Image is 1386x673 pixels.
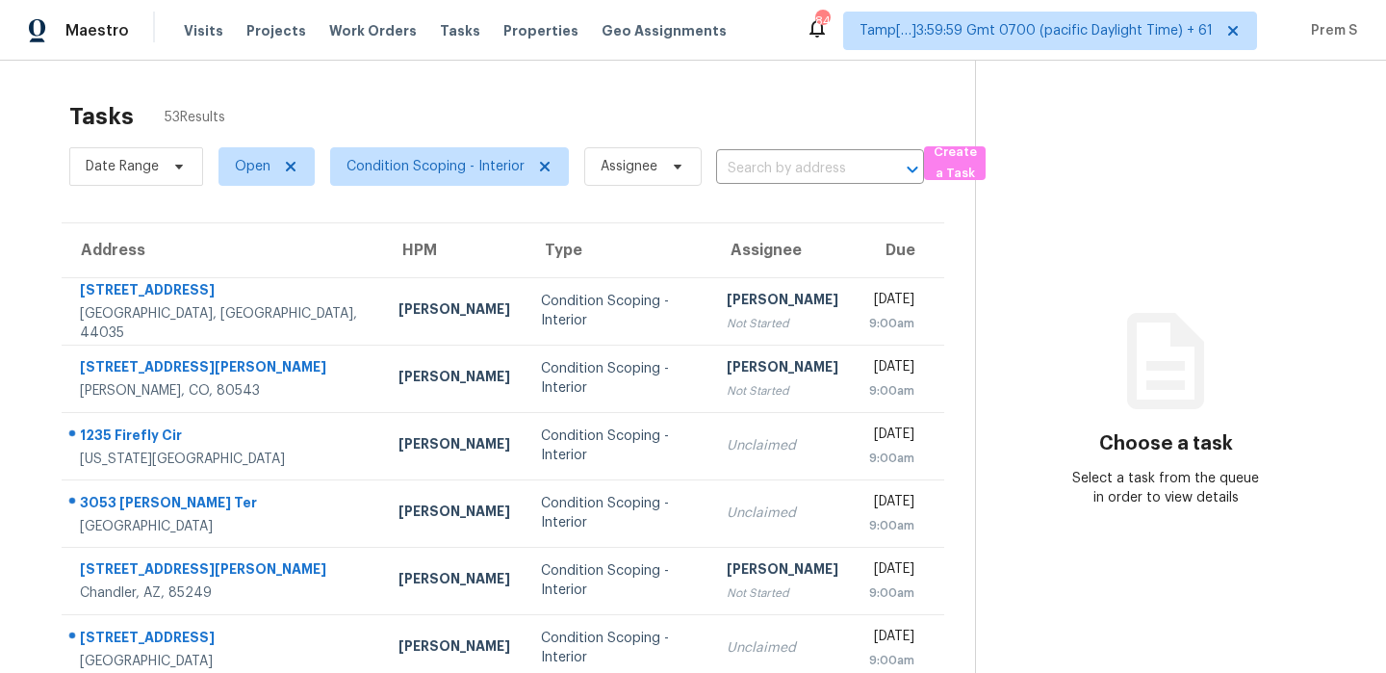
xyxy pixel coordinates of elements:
div: [DATE] [869,425,914,449]
span: Maestro [65,21,129,40]
div: 9:00am [869,583,914,603]
div: [DATE] [869,357,914,381]
div: Not Started [727,381,838,401]
span: 53 Results [165,108,225,127]
th: Due [854,223,944,277]
div: [PERSON_NAME] [398,299,510,324]
div: [DATE] [869,290,914,314]
span: Visits [184,21,223,40]
div: [PERSON_NAME] [398,367,510,391]
div: Condition Scoping - Interior [541,292,696,330]
div: [GEOGRAPHIC_DATA], [GEOGRAPHIC_DATA], 44035 [80,304,368,343]
div: [PERSON_NAME] [398,569,510,593]
span: Assignee [601,157,657,176]
th: HPM [383,223,526,277]
div: Condition Scoping - Interior [541,629,696,667]
div: [STREET_ADDRESS][PERSON_NAME] [80,559,368,583]
div: Unclaimed [727,638,838,658]
th: Assignee [711,223,854,277]
div: Unclaimed [727,504,838,523]
div: Condition Scoping - Interior [541,561,696,600]
div: [DATE] [869,559,914,583]
div: [STREET_ADDRESS][PERSON_NAME] [80,357,368,381]
div: Condition Scoping - Interior [541,427,696,465]
div: Condition Scoping - Interior [541,359,696,398]
div: 9:00am [869,651,914,670]
span: Tasks [440,24,480,38]
button: Create a Task [924,146,986,180]
div: Not Started [727,583,838,603]
th: Type [526,223,711,277]
div: 3053 [PERSON_NAME] Ter [80,493,368,517]
div: 9:00am [869,314,914,333]
span: Properties [503,21,578,40]
th: Address [62,223,383,277]
input: Search by address [716,154,870,184]
div: [PERSON_NAME], CO, 80543 [80,381,368,401]
span: Open [235,157,270,176]
div: 9:00am [869,449,914,468]
span: Prem S [1303,21,1357,40]
div: Select a task from the queue in order to view details [1071,469,1261,507]
div: 843 [815,12,829,31]
div: [STREET_ADDRESS] [80,280,368,304]
div: [GEOGRAPHIC_DATA] [80,517,368,536]
span: Tamp[…]3:59:59 Gmt 0700 (pacific Daylight Time) + 61 [860,21,1213,40]
button: Open [899,156,926,183]
div: [PERSON_NAME] [398,502,510,526]
div: [PERSON_NAME] [398,434,510,458]
div: [PERSON_NAME] [727,357,838,381]
h2: Tasks [69,107,134,126]
div: [PERSON_NAME] [727,290,838,314]
div: 1235 Firefly Cir [80,426,368,450]
span: Work Orders [329,21,417,40]
div: [PERSON_NAME] [727,559,838,583]
div: Unclaimed [727,436,838,455]
span: Geo Assignments [602,21,727,40]
span: Projects [246,21,306,40]
span: Date Range [86,157,159,176]
span: Create a Task [934,142,976,186]
div: [DATE] [869,492,914,516]
h3: Choose a task [1099,434,1233,453]
div: 9:00am [869,516,914,535]
div: [STREET_ADDRESS] [80,628,368,652]
div: [PERSON_NAME] [398,636,510,660]
div: Not Started [727,314,838,333]
div: 9:00am [869,381,914,401]
div: [GEOGRAPHIC_DATA] [80,652,368,671]
div: Chandler, AZ, 85249 [80,583,368,603]
div: [US_STATE][GEOGRAPHIC_DATA] [80,450,368,469]
div: Condition Scoping - Interior [541,494,696,532]
div: [DATE] [869,627,914,651]
span: Condition Scoping - Interior [346,157,525,176]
